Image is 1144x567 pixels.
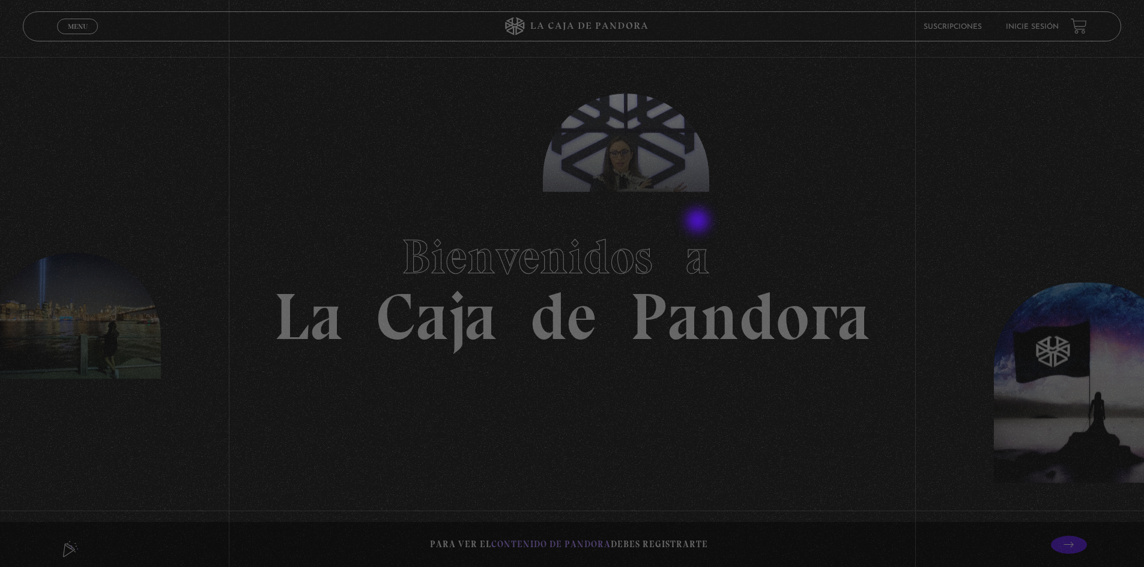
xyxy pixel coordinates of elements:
[1071,18,1087,34] a: View your shopping cart
[430,536,708,553] p: Para ver el debes registrarte
[68,23,88,30] span: Menu
[402,228,743,286] span: Bienvenidos a
[924,23,982,31] a: Suscripciones
[1006,23,1059,31] a: Inicie sesión
[491,539,611,550] span: contenido de Pandora
[274,218,870,350] h1: La Caja de Pandora
[64,33,92,41] span: Cerrar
